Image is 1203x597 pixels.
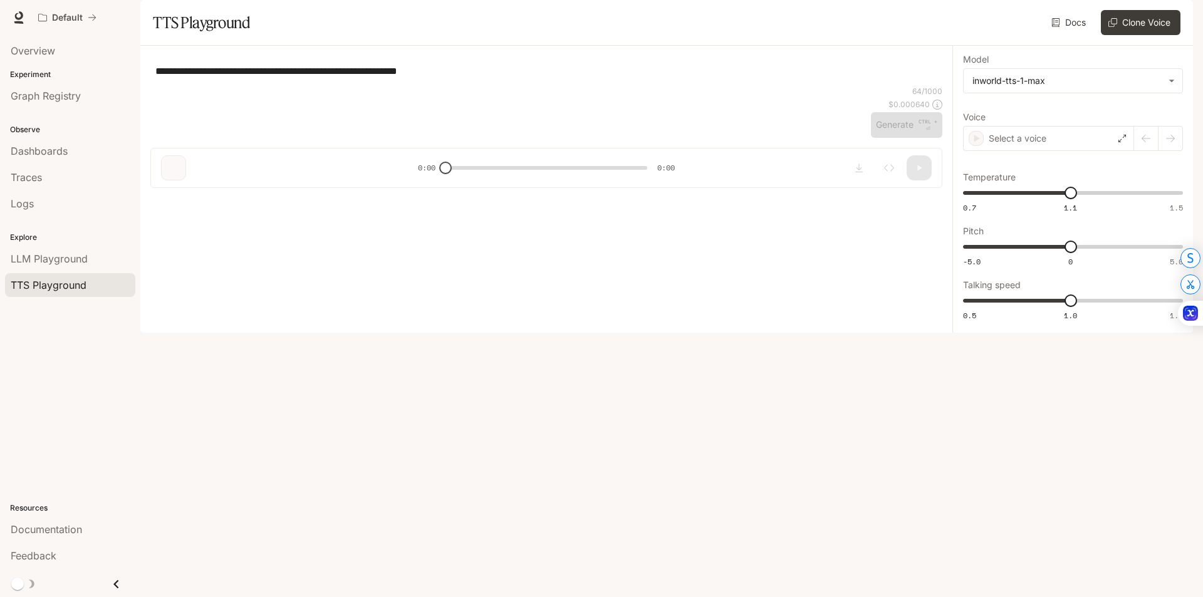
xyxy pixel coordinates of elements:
span: 5.0 [1170,256,1183,267]
p: 64 / 1000 [912,86,942,96]
span: 0.7 [963,202,976,213]
p: Voice [963,113,986,122]
span: 0 [1068,256,1073,267]
span: -5.0 [963,256,981,267]
p: Talking speed [963,281,1021,289]
p: Pitch [963,227,984,236]
span: 1.1 [1064,202,1077,213]
p: Default [52,13,83,23]
p: Select a voice [989,132,1046,145]
div: inworld-tts-1-max [964,69,1182,93]
p: Model [963,55,989,64]
div: inworld-tts-1-max [972,75,1162,87]
p: $ 0.000640 [888,99,930,110]
p: Temperature [963,173,1016,182]
button: All workspaces [33,5,102,30]
span: 1.5 [1170,310,1183,321]
a: Docs [1049,10,1091,35]
h1: TTS Playground [153,10,250,35]
span: 1.5 [1170,202,1183,213]
span: 0.5 [963,310,976,321]
span: 1.0 [1064,310,1077,321]
button: Clone Voice [1101,10,1180,35]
